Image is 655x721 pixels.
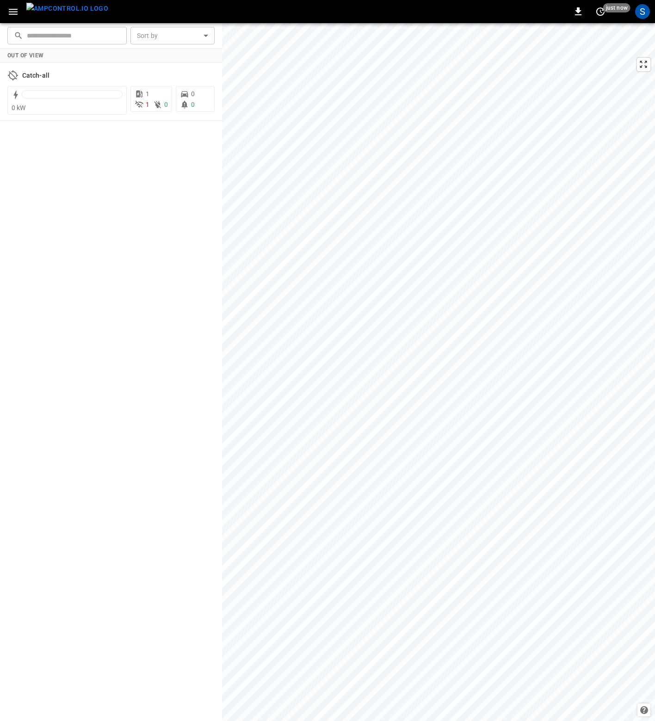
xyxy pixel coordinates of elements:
img: ampcontrol.io logo [26,3,108,14]
h6: Catch-all [22,71,49,81]
span: 0 [191,101,195,108]
canvas: Map [222,23,655,721]
div: profile-icon [635,4,650,19]
span: 0 [191,90,195,98]
button: set refresh interval [593,4,608,19]
span: 0 kW [12,104,26,111]
strong: Out of View [7,52,43,59]
span: 0 [164,101,168,108]
span: 1 [146,101,149,108]
span: 1 [146,90,149,98]
span: just now [603,3,630,12]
